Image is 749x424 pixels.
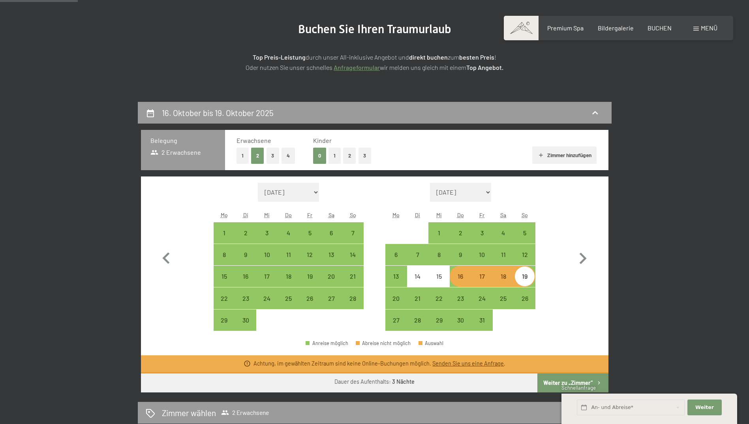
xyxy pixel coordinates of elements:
div: Anreise nicht möglich [428,266,450,287]
div: Anreise möglich [493,266,514,287]
div: Thu Sep 18 2025 [278,266,299,287]
div: Anreise möglich [342,244,363,265]
div: Thu Oct 02 2025 [450,222,471,244]
div: Mon Sep 22 2025 [214,287,235,309]
button: 2 [343,148,356,164]
a: Anfrageformular [334,64,380,71]
div: Dauer des Aufenthalts: [334,378,415,386]
div: Anreise möglich [342,266,363,287]
div: Anreise möglich [493,244,514,265]
div: 7 [408,251,428,271]
div: Anreise möglich [235,310,256,331]
p: durch unser All-inklusive Angebot und zum ! Oder nutzen Sie unser schnelles wir melden uns gleich... [177,52,572,72]
div: 26 [515,295,535,315]
div: 8 [429,251,449,271]
div: 17 [472,273,492,293]
div: Sat Sep 13 2025 [321,244,342,265]
div: Anreise möglich [471,244,492,265]
div: Wed Oct 08 2025 [428,244,450,265]
div: 19 [300,273,320,293]
b: 3 Nächte [392,378,415,385]
div: 22 [214,295,234,315]
div: Wed Oct 29 2025 [428,310,450,331]
span: Schnellanfrage [561,385,596,391]
div: 14 [343,251,362,271]
div: 29 [429,317,449,337]
div: 18 [279,273,298,293]
div: Thu Oct 16 2025 [450,266,471,287]
abbr: Dienstag [415,212,420,218]
div: 13 [321,251,341,271]
abbr: Mittwoch [264,212,270,218]
button: Vorheriger Monat [155,183,178,331]
strong: Top Angebot. [466,64,503,71]
div: 1 [429,230,449,250]
div: Fri Sep 19 2025 [299,266,321,287]
div: 15 [214,273,234,293]
div: Auswahl [419,341,444,346]
div: 30 [236,317,255,337]
strong: direkt buchen [409,53,448,61]
div: Tue Oct 28 2025 [407,310,428,331]
div: 6 [321,230,341,250]
div: 3 [257,230,277,250]
button: 3 [267,148,280,164]
div: Sun Oct 26 2025 [514,287,535,309]
div: 26 [300,295,320,315]
button: Weiter [687,400,721,416]
div: Thu Sep 04 2025 [278,222,299,244]
div: Sun Oct 12 2025 [514,244,535,265]
div: Thu Oct 23 2025 [450,287,471,309]
div: Fri Oct 10 2025 [471,244,492,265]
div: Anreise möglich [235,287,256,309]
div: Anreise möglich [450,310,471,331]
span: 2 Erwachsene [221,409,269,416]
div: Fri Sep 12 2025 [299,244,321,265]
div: Anreise möglich [450,222,471,244]
div: Fri Oct 17 2025 [471,266,492,287]
div: Anreise möglich [385,287,407,309]
div: Anreise möglich [493,222,514,244]
div: Anreise möglich [299,287,321,309]
div: 27 [321,295,341,315]
div: 23 [236,295,255,315]
div: Anreise möglich [278,287,299,309]
abbr: Freitag [479,212,484,218]
span: Buchen Sie Ihren Traumurlaub [298,22,451,36]
div: Thu Oct 09 2025 [450,244,471,265]
div: 1 [214,230,234,250]
abbr: Sonntag [522,212,528,218]
div: Mon Sep 29 2025 [214,310,235,331]
button: 1 [329,148,341,164]
div: 12 [300,251,320,271]
div: Tue Oct 14 2025 [407,266,428,287]
div: 8 [214,251,234,271]
div: Sat Oct 11 2025 [493,244,514,265]
div: Anreise möglich [342,287,363,309]
div: Mon Sep 08 2025 [214,244,235,265]
div: 10 [257,251,277,271]
div: Anreise möglich [256,244,278,265]
abbr: Samstag [500,212,506,218]
div: Sat Sep 06 2025 [321,222,342,244]
div: 28 [343,295,362,315]
div: Fri Sep 05 2025 [299,222,321,244]
div: Anreise möglich [407,244,428,265]
div: 12 [515,251,535,271]
div: Mon Oct 27 2025 [385,310,407,331]
div: Anreise möglich [278,266,299,287]
div: Abreise nicht möglich [356,341,411,346]
div: 20 [386,295,406,315]
abbr: Donnerstag [457,212,464,218]
div: Sat Sep 27 2025 [321,287,342,309]
div: 22 [429,295,449,315]
div: 20 [321,273,341,293]
div: 15 [429,273,449,293]
div: Anreise möglich [235,244,256,265]
div: Anreise nicht möglich [407,266,428,287]
div: Anreise möglich [428,287,450,309]
div: Anreise möglich [299,222,321,244]
div: 31 [472,317,492,337]
abbr: Samstag [329,212,334,218]
div: Anreise möglich [278,244,299,265]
